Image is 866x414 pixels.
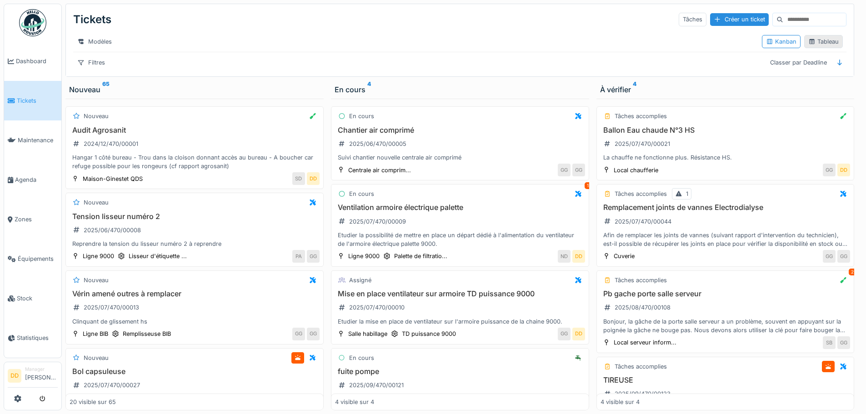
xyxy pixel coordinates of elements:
h3: Pb gache porte salle serveur [601,289,851,298]
div: 1 [585,182,591,189]
div: Clinquant de glissement hs [70,317,320,326]
div: Modèles [73,35,116,48]
div: Ligne BIB [83,329,108,338]
div: GG [837,336,850,349]
sup: 4 [633,84,636,95]
h3: Vérin amené outres à remplacer [70,289,320,298]
div: 2024/12/470/00001 [84,140,138,148]
a: Statistiques [4,318,61,358]
div: Manager [25,366,58,373]
div: DD [572,328,585,340]
sup: 4 [367,84,371,95]
div: 4 visible sur 4 [601,398,640,406]
div: 2025/09/470/00121 [349,381,404,389]
div: GG [558,164,571,176]
div: Tâches accomplies [615,276,667,284]
li: DD [8,369,21,383]
div: Nouveau [69,84,320,95]
div: 2025/07/470/00009 [349,217,406,226]
div: Kanban [766,37,796,46]
div: ND [558,250,571,263]
div: 4 visible sur 4 [335,398,374,406]
div: Tâches accomplies [615,190,667,198]
div: 20 visible sur 65 [70,398,116,406]
span: Maintenance [18,136,58,145]
div: Nouveau [84,198,109,207]
div: Tâches [679,13,706,26]
div: GG [307,328,320,340]
a: Stock [4,279,61,318]
div: SD [292,172,305,185]
div: Nouveau [84,276,109,284]
span: Agenda [15,175,58,184]
div: Assigné [349,276,371,284]
h3: Tension lisseur numéro 2 [70,212,320,221]
div: Maison-Ginestet QDS [83,175,143,183]
h3: Ballon Eau chaude N°3 HS [601,126,851,135]
h3: Audit Agrosanit [70,126,320,135]
a: Dashboard [4,41,61,81]
div: DD [837,164,850,176]
div: Ligne 9000 [348,252,380,260]
a: Maintenance [4,120,61,160]
h3: Bol capsuleuse [70,367,320,376]
span: Statistiques [17,334,58,342]
h3: Remplacement joints de vannes Electrodialyse [601,203,851,212]
span: Stock [17,294,58,303]
div: 2025/08/470/00108 [615,303,671,312]
div: Lisseur d'étiquette ... [129,252,187,260]
div: Reprendre la tension du lisseur numéro 2 à reprendre [70,239,320,248]
div: Tableau [808,37,839,46]
div: 2025/07/470/00021 [615,140,670,148]
h3: Ventilation armoire électrique palette [335,203,585,212]
div: Hangar 1 côté bureau - Trou dans la cloison donnant accès au bureau - A boucher car refuge possib... [70,153,320,170]
div: Remplisseuse BIB [123,329,171,338]
div: GG [823,164,836,176]
div: 2025/07/470/00013 [84,303,139,312]
div: Cuverie [614,252,635,260]
a: Agenda [4,160,61,200]
div: Salle habillage [348,329,387,338]
div: Ligne 9000 [83,252,114,260]
div: TD puissance 9000 [402,329,456,338]
div: 2 [849,269,856,275]
div: En cours [349,354,374,362]
div: Nouveau [84,354,109,362]
div: DD [572,250,585,263]
h3: TIREUSE [601,376,851,384]
h3: Chantier air comprimé [335,126,585,135]
div: 2025/07/470/00027 [84,381,140,389]
div: Classer par Deadline [766,56,831,69]
div: SB [823,336,836,349]
div: Bonjour, la gâche de la porte salle serveur a un problème, souvent en appuyant sur la poignée la ... [601,317,851,334]
div: 1 [686,190,688,198]
div: PA [292,250,305,263]
div: GG [307,250,320,263]
div: La chauffe ne fonctionne plus. Résistance HS. [601,153,851,162]
sup: 65 [102,84,110,95]
div: Etudier la possibilité de mettre en place un départ dédié à l'alimentation du ventilateur de l'ar... [335,231,585,248]
span: Dashboard [16,57,58,65]
div: En cours [349,190,374,198]
div: Nouveau [84,112,109,120]
div: Palette de filtratio... [394,252,447,260]
div: DD [307,172,320,185]
div: Tâches accomplies [615,362,667,371]
div: GG [823,250,836,263]
div: GG [558,328,571,340]
div: Afin de remplacer les joints de vannes (suivant rapport d'intervention du technicien), est-il pos... [601,231,851,248]
img: Badge_color-CXgf-gQk.svg [19,9,46,36]
div: 2025/07/470/00044 [615,217,671,226]
div: Tâches accomplies [615,112,667,120]
div: Suivi chantier nouvelle centrale air comprimé [335,153,585,162]
span: Zones [15,215,58,224]
div: 2025/07/470/00010 [349,303,405,312]
span: Équipements [18,254,58,263]
div: GG [837,250,850,263]
div: GG [572,164,585,176]
div: À vérifier [600,84,851,95]
div: Filtres [73,56,109,69]
div: En cours [349,112,374,120]
li: [PERSON_NAME] [25,366,58,385]
a: Tickets [4,81,61,120]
